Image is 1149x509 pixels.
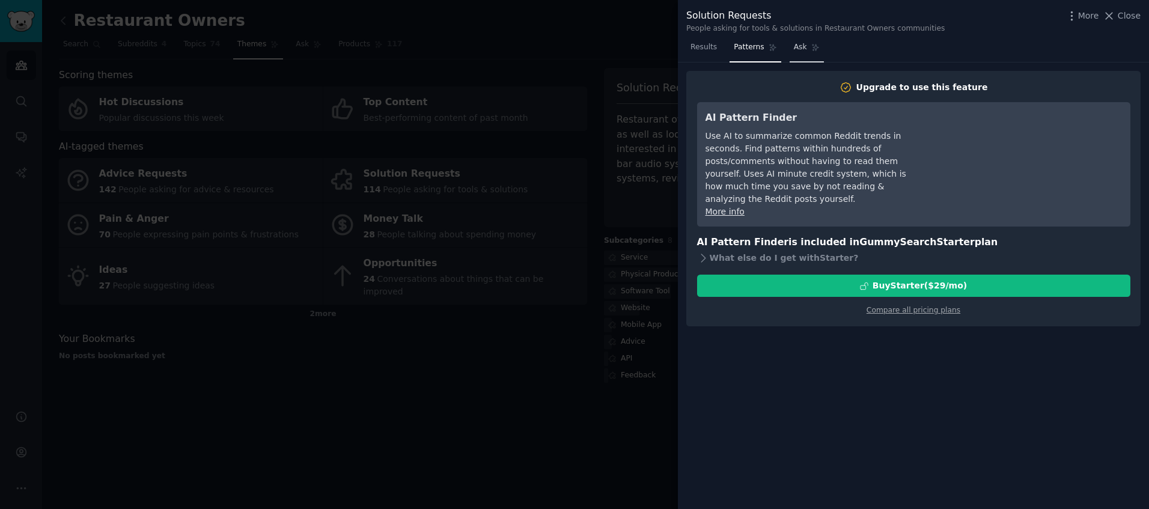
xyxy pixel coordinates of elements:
[1065,10,1099,22] button: More
[690,42,717,53] span: Results
[706,130,925,206] div: Use AI to summarize common Reddit trends in seconds. Find patterns within hundreds of posts/comme...
[1078,10,1099,22] span: More
[1118,10,1141,22] span: Close
[867,306,960,314] a: Compare all pricing plans
[942,111,1122,201] iframe: YouTube video player
[794,42,807,53] span: Ask
[697,275,1130,297] button: BuyStarter($29/mo)
[790,38,824,62] a: Ask
[859,236,974,248] span: GummySearch Starter
[697,235,1130,250] h3: AI Pattern Finder is included in plan
[686,23,945,34] div: People asking for tools & solutions in Restaurant Owners communities
[873,279,967,292] div: Buy Starter ($ 29 /mo )
[697,249,1130,266] div: What else do I get with Starter ?
[686,38,721,62] a: Results
[1103,10,1141,22] button: Close
[730,38,781,62] a: Patterns
[856,81,988,94] div: Upgrade to use this feature
[706,207,745,216] a: More info
[706,111,925,126] h3: AI Pattern Finder
[734,42,764,53] span: Patterns
[686,8,945,23] div: Solution Requests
